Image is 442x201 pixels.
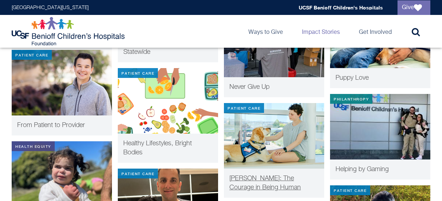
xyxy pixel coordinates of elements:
span: [PERSON_NAME]: The Courage in Being Human [229,175,301,191]
div: Patient Care [118,169,158,178]
img: elena-thumbnail-video-no-button.png [224,103,324,169]
div: Patient Care [224,103,264,113]
span: Puppy Love [336,75,369,81]
a: Ways to Give [243,15,289,48]
a: [GEOGRAPHIC_DATA][US_STATE] [12,5,89,10]
a: Patient Care From patient to provider From Patient to Provider [12,50,112,135]
span: Healthy Lifestyles, Bright Bodies [123,140,192,156]
a: Patient Care Healthy Bodies Healthy Minds Healthy Lifestyles, Bright Bodies [118,68,218,163]
div: Health Equity [12,141,55,151]
img: Logo for UCSF Benioff Children's Hospitals Foundation [12,17,127,46]
img: From patient to provider [12,50,112,115]
img: Healthy Bodies Healthy Minds [118,68,218,134]
img: AfterlightImage.JPG [330,94,430,159]
a: Patient Care Chris holding up a survivor tee shirt Never Give Up [224,12,324,97]
a: UCSF Benioff Children's Hospitals [299,4,383,11]
div: Patient Care [118,68,158,78]
span: Helping by Gaming [336,166,389,173]
a: Philanthropy Helping by Gaming [330,94,430,180]
a: Patient Care [PERSON_NAME]: The Courage in Being Human [224,103,324,198]
a: Get Involved [353,15,398,48]
div: Philanthropy [330,94,372,104]
div: Patient Care [12,50,52,60]
span: From Patient to Provider [17,122,85,129]
div: Patient Care [330,185,370,195]
a: Impact Stories [296,15,346,48]
a: Give [398,0,430,15]
span: Never Give Up [229,84,270,90]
